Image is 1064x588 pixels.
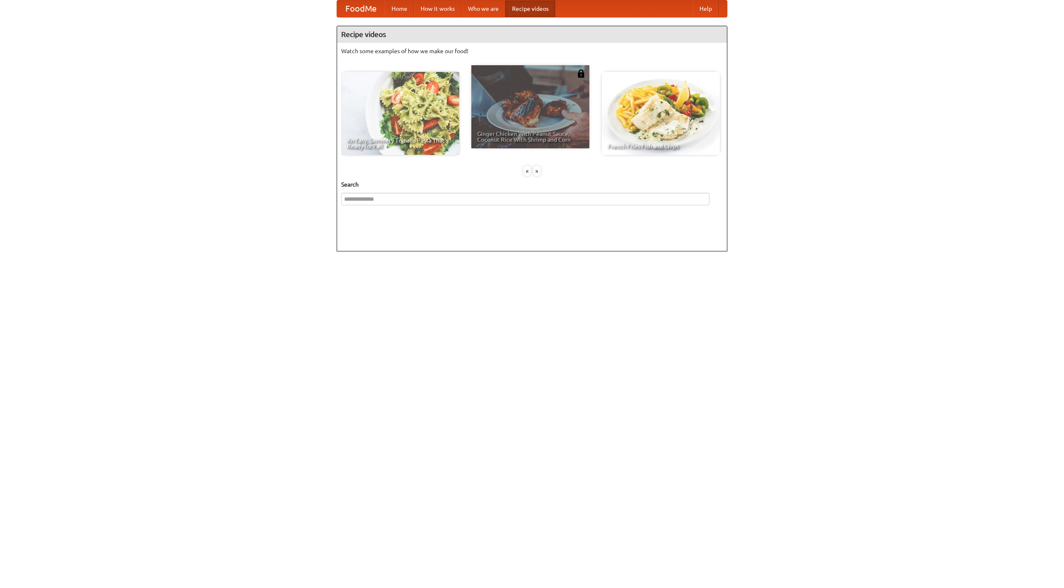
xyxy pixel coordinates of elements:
[505,0,555,17] a: Recipe videos
[414,0,461,17] a: How it works
[341,47,723,55] p: Watch some examples of how we make our food!
[461,0,505,17] a: Who we are
[347,138,453,149] span: An Easy, Summery Tomato Pasta That's Ready for Fall
[337,26,727,43] h4: Recipe videos
[341,180,723,189] h5: Search
[385,0,414,17] a: Home
[533,166,541,176] div: »
[337,0,385,17] a: FoodMe
[693,0,719,17] a: Help
[608,143,714,149] span: French Fries Fish and Chips
[602,72,720,155] a: French Fries Fish and Chips
[523,166,531,176] div: «
[341,72,459,155] a: An Easy, Summery Tomato Pasta That's Ready for Fall
[577,69,585,78] img: 483408.png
